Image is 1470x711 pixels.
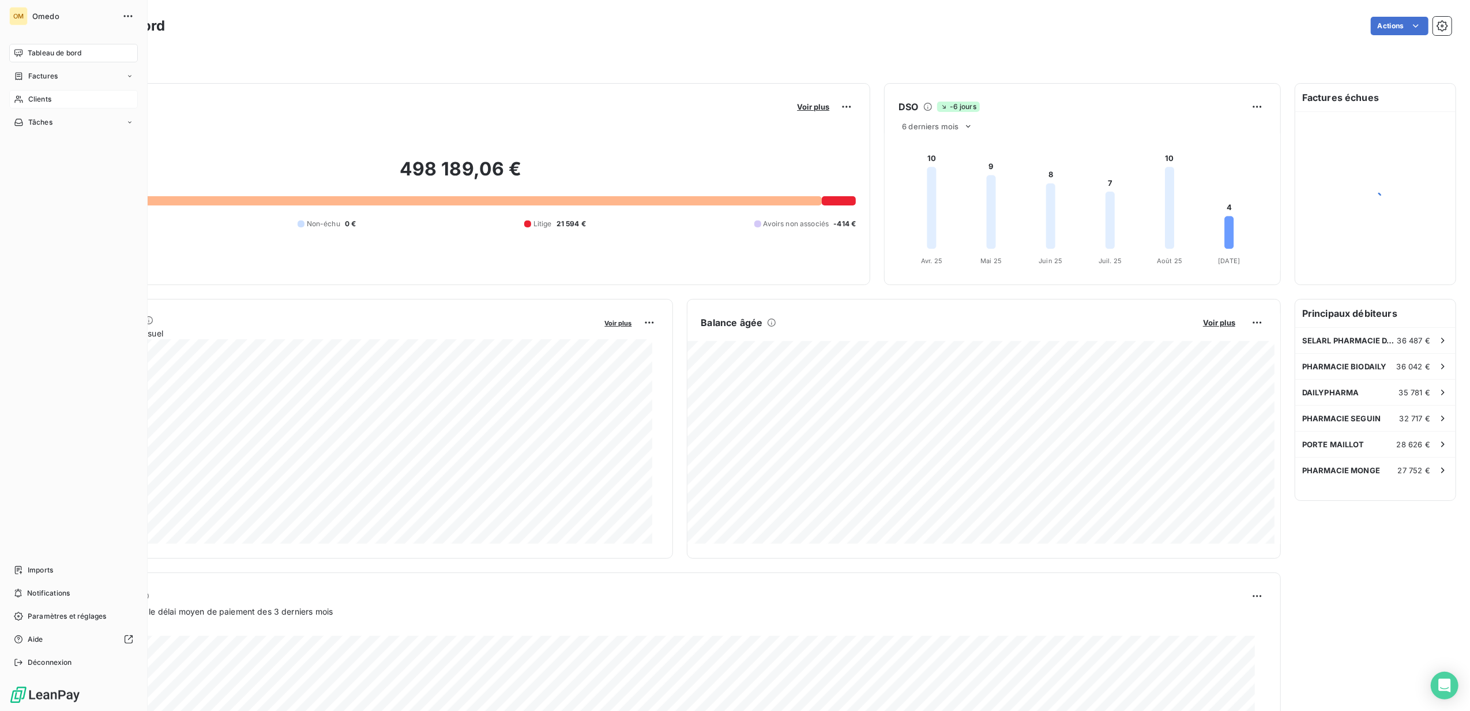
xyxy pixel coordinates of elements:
span: 32 717 € [1400,414,1430,423]
span: PHARMACIE SEGUIN [1302,414,1381,423]
span: 28 626 € [1397,440,1430,449]
h2: 498 189,06 € [65,158,856,192]
span: 27 752 € [1398,466,1430,475]
span: Tâches [28,117,52,128]
span: Prévisionnel basé sur le délai moyen de paiement des 3 derniers mois [65,605,333,618]
h6: Balance âgée [701,316,763,330]
span: 6 derniers mois [902,122,958,131]
span: Factures [28,71,58,81]
span: 36 487 € [1397,336,1430,345]
button: Actions [1371,17,1428,35]
span: Tableau de bord [28,48,81,58]
img: Logo LeanPay [9,686,81,704]
span: 21 594 € [557,219,586,229]
h6: DSO [898,100,918,114]
span: Avoirs non associés [764,219,829,229]
span: Paramètres et réglages [28,611,106,622]
tspan: Mai 25 [981,257,1002,265]
span: Voir plus [797,102,829,111]
h6: Principaux débiteurs [1295,300,1456,327]
span: Déconnexion [28,657,72,668]
tspan: Avr. 25 [921,257,942,265]
span: Voir plus [605,319,632,327]
span: Litige [533,219,552,229]
a: Aide [9,630,138,649]
button: Voir plus [794,102,833,112]
button: Voir plus [601,317,636,328]
span: -6 jours [937,102,980,112]
tspan: Août 25 [1157,257,1183,265]
span: 0 € [345,219,356,229]
span: DAILYPHARMA [1302,388,1359,397]
span: Voir plus [1203,318,1235,327]
span: -414 € [833,219,856,229]
span: Clients [28,94,51,104]
span: PHARMACIE MONGE [1302,466,1380,475]
tspan: Juil. 25 [1099,257,1122,265]
span: SELARL PHARMACIE DALAYRAC [1302,336,1397,345]
span: PHARMACIE BIODAILY [1302,362,1387,371]
tspan: Juin 25 [1039,257,1063,265]
div: OM [9,7,28,25]
span: PORTE MAILLOT [1302,440,1364,449]
button: Voir plus [1200,317,1239,328]
span: Omedo [32,12,115,21]
span: 36 042 € [1397,362,1430,371]
span: Aide [28,634,43,645]
span: 35 781 € [1399,388,1430,397]
span: Chiffre d'affaires mensuel [65,327,597,339]
span: Notifications [27,588,70,598]
h6: Factures échues [1295,84,1456,111]
div: Open Intercom Messenger [1431,672,1458,699]
tspan: [DATE] [1219,257,1240,265]
span: Non-échu [307,219,340,229]
span: Imports [28,565,53,575]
